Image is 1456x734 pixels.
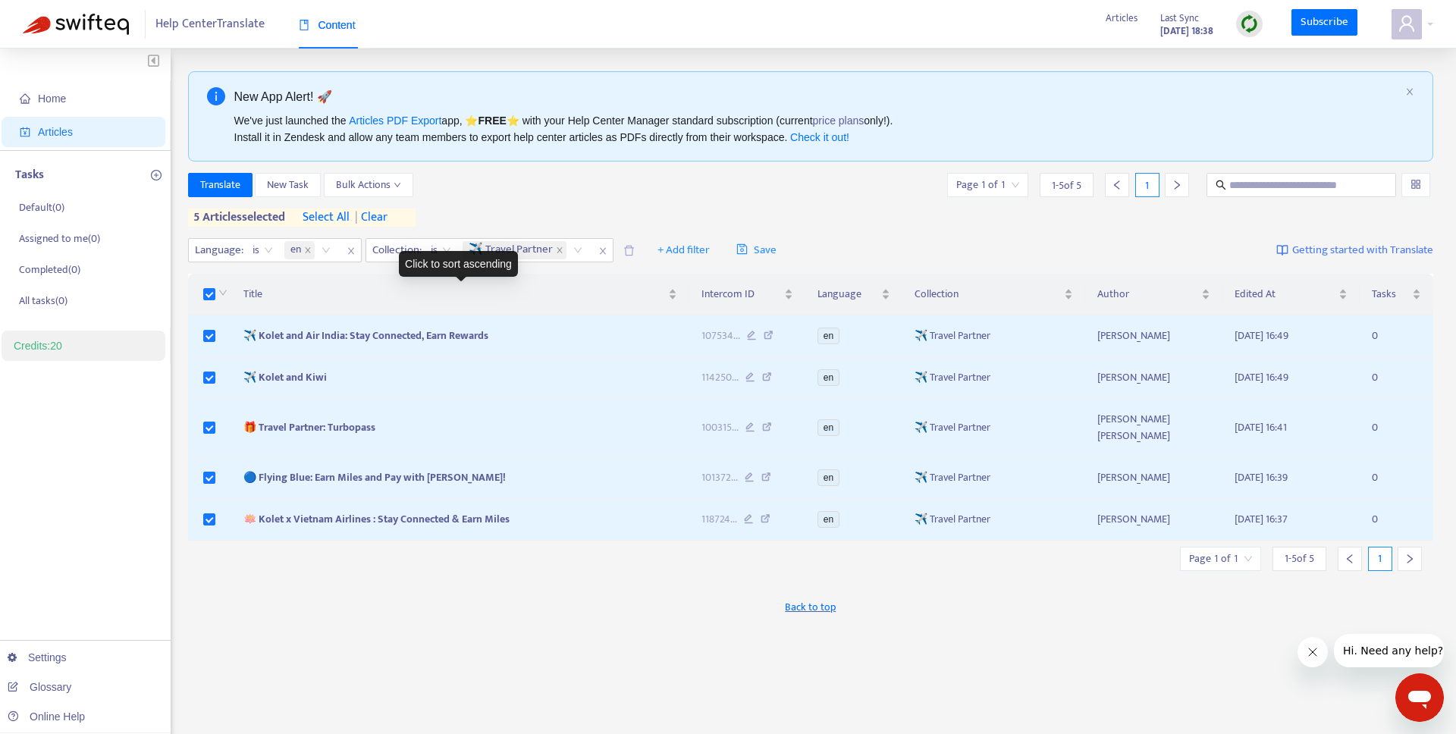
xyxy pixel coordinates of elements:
[234,112,1400,146] div: We've just launched the app, ⭐ ⭐️ with your Help Center Manager standard subscription (current on...
[1360,399,1433,457] td: 0
[1372,286,1409,303] span: Tasks
[1398,14,1416,33] span: user
[701,469,738,486] span: 101372 ...
[8,710,85,723] a: Online Help
[1135,173,1159,197] div: 1
[817,286,878,303] span: Language
[817,328,839,344] span: en
[284,241,315,259] span: en
[902,399,1085,457] td: ✈️ Travel Partner
[38,126,73,138] span: Articles
[701,369,739,386] span: 114250 ...
[817,511,839,528] span: en
[813,114,864,127] a: price plans
[200,177,240,193] span: Translate
[1360,357,1433,399] td: 0
[790,131,849,143] a: Check it out!
[701,286,781,303] span: Intercom ID
[1235,327,1288,344] span: [DATE] 16:49
[243,419,375,436] span: 🎁 Travel Partner: Turbopass
[1360,274,1433,315] th: Tasks
[1085,457,1222,499] td: [PERSON_NAME]
[19,293,67,309] p: All tasks ( 0 )
[366,239,424,262] span: Collection :
[243,469,506,486] span: 🔵 Flying Blue: Earn Miles and Pay with [PERSON_NAME]!
[19,262,80,278] p: Completed ( 0 )
[701,419,739,436] span: 100315 ...
[725,238,788,262] button: saveSave
[243,327,488,344] span: ✈️ Kolet and Air India: Stay Connected, Earn Rewards
[1097,286,1198,303] span: Author
[1368,547,1392,571] div: 1
[701,511,737,528] span: 118724 ...
[1235,369,1288,386] span: [DATE] 16:49
[1291,9,1358,36] a: Subscribe
[20,93,30,104] span: home
[689,274,805,315] th: Intercom ID
[267,177,309,193] span: New Task
[1360,315,1433,357] td: 0
[817,469,839,486] span: en
[431,239,451,262] span: is
[1235,286,1335,303] span: Edited At
[623,245,635,256] span: delete
[234,87,1400,106] div: New App Alert! 🚀
[243,286,665,303] span: Title
[1276,244,1288,256] img: image-link
[38,93,66,105] span: Home
[1334,634,1444,667] iframe: Message de la compagnie
[19,199,64,215] p: Default ( 0 )
[1405,87,1414,97] button: close
[1160,10,1199,27] span: Last Sync
[463,241,566,259] span: ✈️ Travel Partner
[1172,180,1182,190] span: right
[1235,469,1288,486] span: [DATE] 16:39
[478,114,506,127] b: FREE
[304,246,312,254] span: close
[1240,14,1259,33] img: sync.dc5367851b00ba804db3.png
[188,173,253,197] button: Translate
[1292,242,1433,259] span: Getting started with Translate
[218,288,227,297] span: down
[394,181,401,189] span: down
[785,599,836,615] span: Back to top
[1395,673,1444,722] iframe: Bouton de lancement de la fenêtre de messagerie
[646,238,721,262] button: + Add filter
[8,651,67,663] a: Settings
[1112,180,1122,190] span: left
[23,14,129,35] img: Swifteq
[189,239,246,262] span: Language :
[1085,274,1222,315] th: Author
[915,286,1061,303] span: Collection
[20,127,30,137] span: account-book
[805,274,902,315] th: Language
[593,242,613,260] span: close
[290,241,301,259] span: en
[1276,238,1433,262] a: Getting started with Translate
[1235,510,1288,528] span: [DATE] 16:37
[469,241,553,259] span: ✈️ Travel Partner
[188,209,286,227] span: 5 articles selected
[1360,499,1433,541] td: 0
[341,242,361,260] span: close
[231,274,689,315] th: Title
[155,10,265,39] span: Help Center Translate
[1085,399,1222,457] td: [PERSON_NAME] [PERSON_NAME]
[1085,357,1222,399] td: [PERSON_NAME]
[1085,499,1222,541] td: [PERSON_NAME]
[902,457,1085,499] td: ✈️ Travel Partner
[1345,554,1355,564] span: left
[817,419,839,436] span: en
[1285,550,1314,566] span: 1 - 5 of 5
[556,246,563,254] span: close
[902,274,1085,315] th: Collection
[902,357,1085,399] td: ✈️ Travel Partner
[1052,177,1081,193] span: 1 - 5 of 5
[817,369,839,386] span: en
[349,114,441,127] a: Articles PDF Export
[1404,554,1415,564] span: right
[1222,274,1360,315] th: Edited At
[1085,315,1222,357] td: [PERSON_NAME]
[243,510,510,528] span: 🪷 Kolet x Vietnam Airlines : Stay Connected & Earn Miles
